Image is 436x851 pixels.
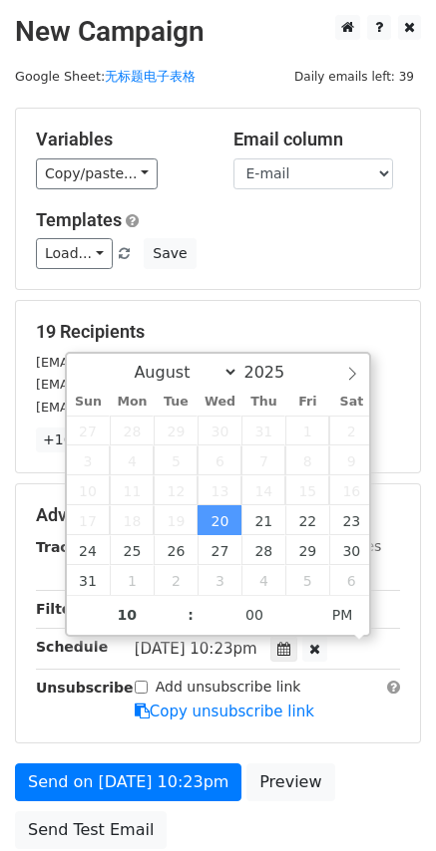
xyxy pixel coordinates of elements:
a: Copy/paste... [36,158,158,189]
span: August 26, 2025 [154,535,198,565]
a: Load... [36,238,113,269]
small: Google Sheet: [15,69,196,84]
span: August 25, 2025 [110,535,154,565]
strong: Tracking [36,539,103,555]
button: Save [144,238,196,269]
span: September 6, 2025 [329,565,373,595]
span: August 17, 2025 [67,505,111,535]
h5: 19 Recipients [36,321,400,343]
span: July 31, 2025 [241,416,285,445]
small: [EMAIL_ADDRESS][DOMAIN_NAME] [36,400,258,415]
small: [EMAIL_ADDRESS][DOMAIN_NAME] [36,355,258,370]
span: August 14, 2025 [241,475,285,505]
span: September 5, 2025 [285,565,329,595]
a: Send on [DATE] 10:23pm [15,763,241,801]
span: August 23, 2025 [329,505,373,535]
span: Fri [285,396,329,409]
span: September 4, 2025 [241,565,285,595]
span: August 28, 2025 [241,535,285,565]
span: Click to toggle [315,595,370,635]
span: August 4, 2025 [110,445,154,475]
span: August 31, 2025 [67,565,111,595]
span: August 7, 2025 [241,445,285,475]
span: July 28, 2025 [110,416,154,445]
span: July 30, 2025 [198,416,241,445]
span: August 27, 2025 [198,535,241,565]
span: August 3, 2025 [67,445,111,475]
span: August 19, 2025 [154,505,198,535]
iframe: Chat Widget [336,755,436,851]
span: August 15, 2025 [285,475,329,505]
a: +16 more [36,427,120,452]
span: Daily emails left: 39 [287,66,421,88]
h5: Advanced [36,504,400,526]
span: August 1, 2025 [285,416,329,445]
span: August 2, 2025 [329,416,373,445]
span: July 27, 2025 [67,416,111,445]
span: September 3, 2025 [198,565,241,595]
input: Minute [194,595,315,635]
span: August 6, 2025 [198,445,241,475]
span: August 13, 2025 [198,475,241,505]
span: Sat [329,396,373,409]
span: August 11, 2025 [110,475,154,505]
span: August 5, 2025 [154,445,198,475]
a: Send Test Email [15,811,167,849]
span: September 2, 2025 [154,565,198,595]
a: Copy unsubscribe link [135,703,314,720]
span: August 29, 2025 [285,535,329,565]
span: August 22, 2025 [285,505,329,535]
a: Preview [246,763,334,801]
span: [DATE] 10:23pm [135,640,257,658]
span: August 24, 2025 [67,535,111,565]
span: : [188,595,194,635]
label: Add unsubscribe link [156,677,301,698]
span: Sun [67,396,111,409]
a: Daily emails left: 39 [287,69,421,84]
input: Year [238,363,310,382]
span: August 9, 2025 [329,445,373,475]
span: August 16, 2025 [329,475,373,505]
span: Mon [110,396,154,409]
span: August 10, 2025 [67,475,111,505]
span: August 8, 2025 [285,445,329,475]
strong: Schedule [36,639,108,655]
input: Hour [67,595,189,635]
span: August 30, 2025 [329,535,373,565]
h5: Variables [36,129,204,150]
span: Thu [241,396,285,409]
div: 聊天小组件 [336,755,436,851]
span: September 1, 2025 [110,565,154,595]
h5: Email column [233,129,401,150]
span: August 20, 2025 [198,505,241,535]
span: August 18, 2025 [110,505,154,535]
h2: New Campaign [15,15,421,49]
span: August 21, 2025 [241,505,285,535]
span: Wed [198,396,241,409]
a: 无标题电子表格 [105,69,196,84]
span: August 12, 2025 [154,475,198,505]
small: [EMAIL_ADDRESS][DOMAIN_NAME] [36,377,258,392]
span: Tue [154,396,198,409]
strong: Unsubscribe [36,680,134,696]
span: July 29, 2025 [154,416,198,445]
a: Templates [36,209,122,230]
strong: Filters [36,601,87,617]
